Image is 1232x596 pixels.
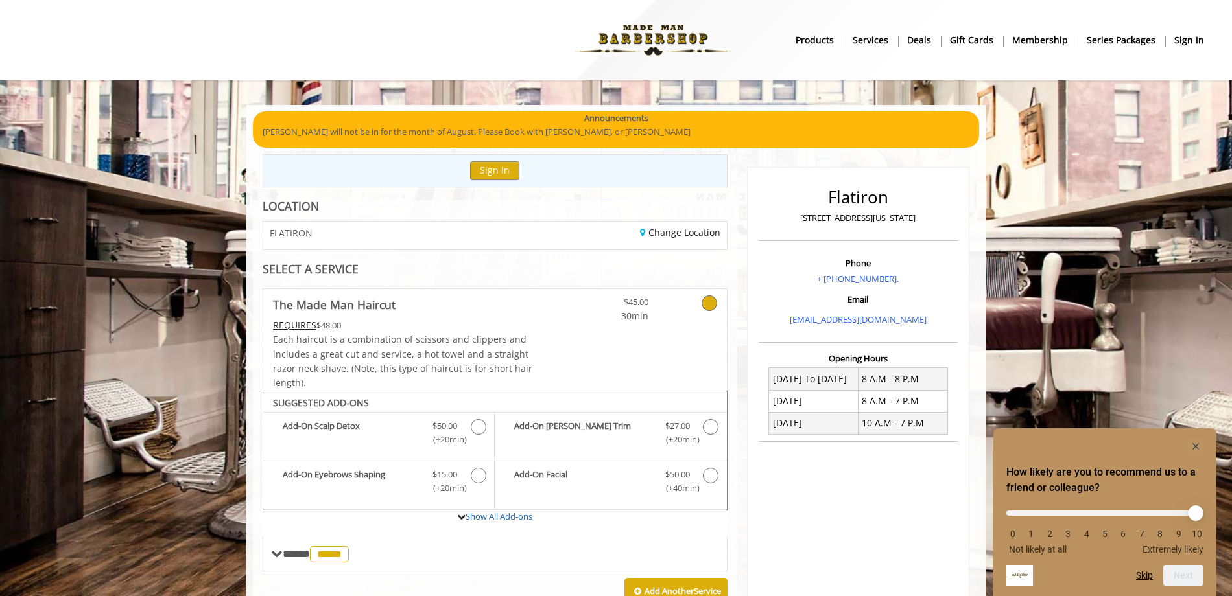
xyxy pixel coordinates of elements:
[941,30,1003,49] a: Gift cardsgift cards
[858,368,947,390] td: 8 A.M - 8 P.M
[466,510,532,522] a: Show All Add-ons
[1012,33,1068,47] b: Membership
[790,314,927,325] a: [EMAIL_ADDRESS][DOMAIN_NAME]
[1165,30,1213,49] a: sign insign in
[769,390,859,412] td: [DATE]
[270,228,313,238] span: FLATIRON
[787,30,844,49] a: Productsproducts
[273,319,316,331] span: This service needs some Advance to be paid before we block your appointment
[796,33,834,47] b: products
[501,419,720,450] label: Add-On Beard Trim
[1087,33,1155,47] b: Series packages
[769,368,859,390] td: [DATE] To [DATE]
[270,468,488,498] label: Add-On Eyebrows Shaping
[1174,33,1204,47] b: sign in
[514,419,652,446] b: Add-On [PERSON_NAME] Trim
[658,433,696,446] span: (+20min )
[762,258,954,268] h3: Phone
[1117,529,1130,539] li: 6
[844,30,898,49] a: ServicesServices
[762,188,954,207] h2: Flatiron
[950,33,993,47] b: gift cards
[1143,544,1203,555] span: Extremely likely
[769,412,859,434] td: [DATE]
[283,468,420,495] b: Add-On Eyebrows Shaping
[898,30,941,49] a: DealsDeals
[1098,529,1111,539] li: 5
[853,33,888,47] b: Services
[263,391,728,511] div: The Made Man Haircut Add-onS
[501,468,720,498] label: Add-On Facial
[572,289,648,323] a: $45.00
[273,396,369,409] b: SUGGESTED ADD-ONS
[1061,529,1074,539] li: 3
[1006,439,1203,586] div: How likely are you to recommend us to a friend or colleague? Select an option from 0 to 10, with ...
[273,295,396,314] b: The Made Man Haircut
[817,273,899,284] a: + [PHONE_NUMBER].
[858,412,947,434] td: 10 A.M - 7 P.M
[1043,529,1056,539] li: 2
[1191,529,1203,539] li: 10
[1135,529,1148,539] li: 7
[432,419,457,433] span: $50.00
[658,481,696,495] span: (+40min )
[858,390,947,412] td: 8 A.M - 7 P.M
[759,354,958,363] h3: Opening Hours
[1025,529,1037,539] li: 1
[514,468,652,495] b: Add-On Facial
[1188,439,1203,454] button: Hide survey
[1163,565,1203,586] button: Next question
[426,433,464,446] span: (+20min )
[273,333,532,389] span: Each haircut is a combination of scissors and clippers and includes a great cut and service, a ho...
[665,419,690,433] span: $27.00
[470,161,519,180] button: Sign In
[762,211,954,225] p: [STREET_ADDRESS][US_STATE]
[572,309,648,323] span: 30min
[564,5,742,76] img: Made Man Barbershop logo
[907,33,931,47] b: Deals
[273,318,534,332] div: $48.00
[1009,544,1067,555] span: Not likely at all
[1006,501,1203,555] div: How likely are you to recommend us to a friend or colleague? Select an option from 0 to 10, with ...
[1006,529,1019,539] li: 0
[1136,570,1153,580] button: Skip
[1080,529,1093,539] li: 4
[762,295,954,304] h3: Email
[640,226,720,238] a: Change Location
[1078,30,1165,49] a: Series packagesSeries packages
[263,198,319,214] b: LOCATION
[1172,529,1185,539] li: 9
[1003,30,1078,49] a: MembershipMembership
[1006,464,1203,496] h2: How likely are you to recommend us to a friend or colleague? Select an option from 0 to 10, with ...
[584,111,648,125] b: Announcements
[263,263,728,275] div: SELECT A SERVICE
[1154,529,1167,539] li: 8
[283,419,420,446] b: Add-On Scalp Detox
[665,468,690,481] span: $50.00
[263,125,969,139] p: [PERSON_NAME] will not be in for the month of August. Please Book with [PERSON_NAME], or [PERSON_...
[270,419,488,450] label: Add-On Scalp Detox
[432,468,457,481] span: $15.00
[426,481,464,495] span: (+20min )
